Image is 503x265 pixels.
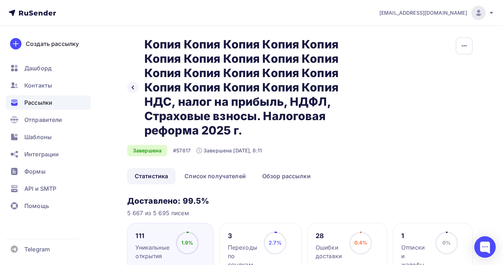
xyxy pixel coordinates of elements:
span: 0% [442,240,451,246]
div: 5 667 из 5 695 писем [127,209,473,217]
span: Telegram [24,245,50,254]
span: Помощь [24,202,49,210]
span: Формы [24,167,45,176]
a: Формы [6,164,91,179]
span: Шаблоны [24,133,52,141]
h3: Доставлено: 99.5% [127,196,473,206]
span: 2.7% [269,240,282,246]
span: 0.4% [354,240,368,246]
div: Завершена [DATE], 8:11 [196,147,262,154]
a: Контакты [6,78,91,93]
div: 111 [136,232,169,240]
span: Отправители [24,115,62,124]
span: [EMAIL_ADDRESS][DOMAIN_NAME] [379,9,467,16]
div: 28 [316,232,343,240]
div: Создать рассылку [26,39,79,48]
a: Дашборд [6,61,91,75]
span: 1.9% [181,240,193,246]
div: Ошибки доставки [316,243,343,260]
div: Уникальные открытия [136,243,169,260]
div: #57817 [173,147,191,154]
div: 1 [401,232,428,240]
div: Завершена [127,145,167,156]
span: Контакты [24,81,52,90]
h2: Копия Копия Копия Копия Копия Копия Копия Копия Копия Копия Копия Копия Копия Копия Копия Копия К... [144,37,361,138]
div: 3 [228,232,257,240]
a: [EMAIL_ADDRESS][DOMAIN_NAME] [379,6,494,20]
span: Рассылки [24,98,52,107]
a: Рассылки [6,95,91,110]
a: Шаблоны [6,130,91,144]
a: Обзор рассылки [255,168,318,184]
span: API и SMTP [24,184,56,193]
span: Дашборд [24,64,52,72]
span: Интеграции [24,150,59,158]
a: Отправители [6,113,91,127]
a: Список получателей [177,168,253,184]
a: Статистика [127,168,176,184]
